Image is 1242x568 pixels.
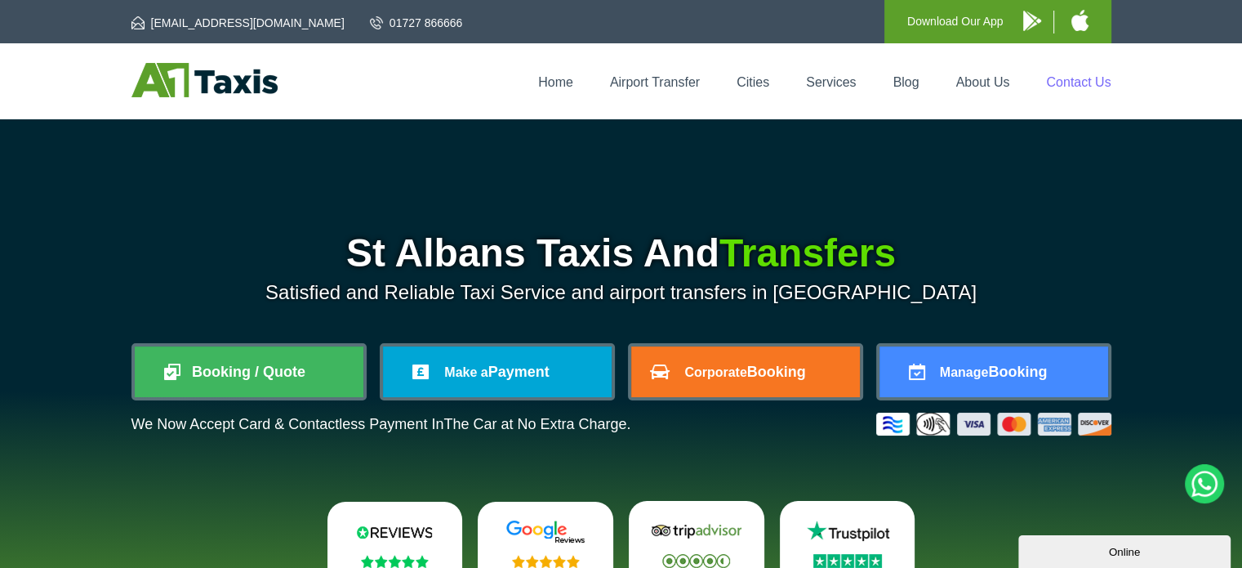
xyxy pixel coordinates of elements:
[1071,10,1088,31] img: A1 Taxis iPhone App
[345,520,443,544] img: Reviews.io
[684,365,746,379] span: Corporate
[361,555,429,568] img: Stars
[806,75,856,89] a: Services
[719,231,896,275] span: Transfers
[879,347,1108,397] a: ManageBooking
[648,519,746,543] img: Tripadvisor
[1018,532,1234,568] iframe: chat widget
[131,234,1111,273] h1: St Albans Taxis And
[131,63,278,97] img: A1 Taxis St Albans LTD
[383,347,612,397] a: Make aPayment
[370,15,463,31] a: 01727 866666
[940,365,989,379] span: Manage
[131,15,345,31] a: [EMAIL_ADDRESS][DOMAIN_NAME]
[893,75,919,89] a: Blog
[610,75,700,89] a: Airport Transfer
[662,554,730,568] img: Stars
[799,519,897,543] img: Trustpilot
[956,75,1010,89] a: About Us
[1046,75,1111,89] a: Contact Us
[444,365,487,379] span: Make a
[737,75,769,89] a: Cities
[538,75,573,89] a: Home
[131,416,631,433] p: We Now Accept Card & Contactless Payment In
[631,347,860,397] a: CorporateBooking
[813,554,882,568] img: Stars
[907,11,1004,32] p: Download Our App
[496,520,594,544] img: Google
[512,555,580,568] img: Stars
[443,416,630,432] span: The Car at No Extra Charge.
[876,413,1111,436] img: Credit And Debit Cards
[135,347,363,397] a: Booking / Quote
[131,281,1111,304] p: Satisfied and Reliable Taxi Service and airport transfers in [GEOGRAPHIC_DATA]
[1023,11,1041,31] img: A1 Taxis Android App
